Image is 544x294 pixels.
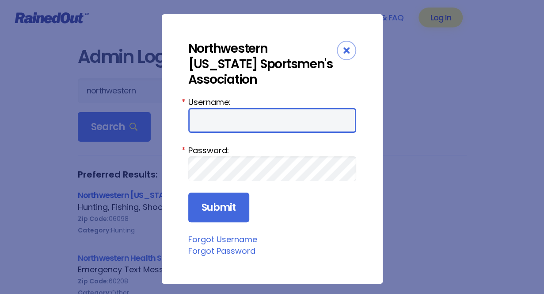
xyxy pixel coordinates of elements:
[188,234,257,245] a: Forgot Username
[188,193,249,223] input: Submit
[337,41,356,60] div: Close
[188,96,356,108] label: Username:
[188,41,337,87] div: Northwestern [US_STATE] Sportsmen's Association
[188,144,356,156] label: Password:
[188,245,255,256] a: Forgot Password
